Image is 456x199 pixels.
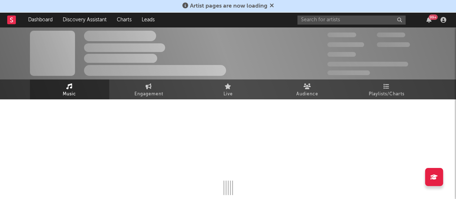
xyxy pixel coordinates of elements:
[109,79,189,99] a: Engagement
[134,90,163,99] span: Engagement
[297,16,406,25] input: Search for artists
[327,62,408,66] span: 50.000.000 Monthly Listeners
[112,13,137,27] a: Charts
[327,52,356,57] span: 100.000
[296,90,318,99] span: Audience
[377,33,405,37] span: 100.000
[58,13,112,27] a: Discovery Assistant
[189,79,268,99] a: Live
[369,90,404,99] span: Playlists/Charts
[327,42,364,47] span: 50.000.000
[23,13,58,27] a: Dashboard
[268,79,347,99] a: Audience
[347,79,426,99] a: Playlists/Charts
[426,17,431,23] button: 99+
[190,3,267,9] span: Artist pages are now loading
[137,13,160,27] a: Leads
[377,42,410,47] span: 1.000.000
[327,33,356,37] span: 300.000
[30,79,109,99] a: Music
[63,90,76,99] span: Music
[270,3,274,9] span: Dismiss
[327,70,370,75] span: Jump Score: 85.0
[223,90,233,99] span: Live
[429,14,438,20] div: 99 +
